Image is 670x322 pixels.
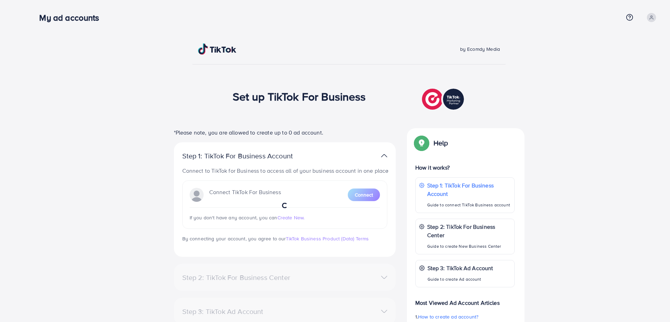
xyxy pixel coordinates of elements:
p: Guide to create New Business Center [427,242,511,251]
img: TikTok partner [381,151,387,161]
p: *Please note, you are allowed to create up to 0 ad account. [174,128,396,137]
p: Guide to create Ad account [428,275,493,283]
img: Popup guide [415,137,428,149]
h1: Set up TikTok For Business [233,90,366,103]
p: Step 3: TikTok Ad Account [428,264,493,272]
p: 1. [415,313,515,321]
span: by Ecomdy Media [460,46,500,53]
p: Guide to connect TikTok Business account [427,201,511,209]
p: How it works? [415,163,515,172]
h3: My ad accounts [39,13,105,23]
img: TikTok partner [422,87,466,111]
p: Step 1: TikTok For Business Account [182,152,315,160]
p: Most Viewed Ad Account Articles [415,293,515,307]
img: TikTok [198,43,237,55]
span: How to create ad account? [418,313,478,320]
p: Step 2: TikTok For Business Center [427,222,511,239]
p: Help [433,139,448,147]
p: Step 1: TikTok For Business Account [427,181,511,198]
